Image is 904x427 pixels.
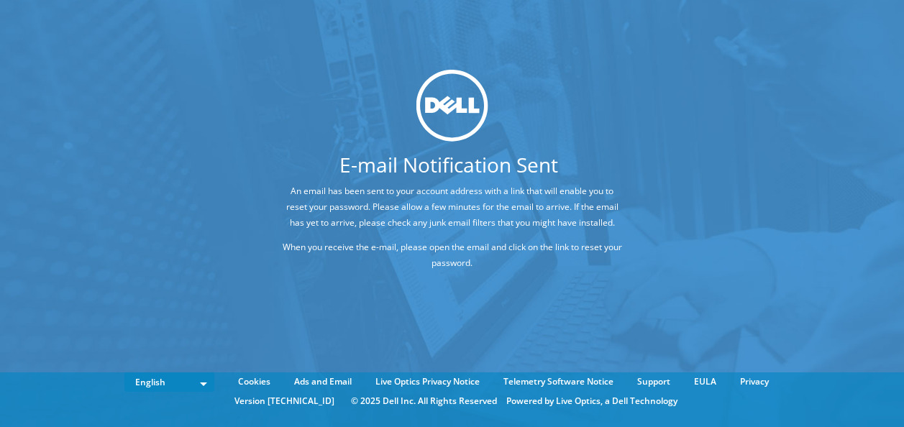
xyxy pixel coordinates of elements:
[283,374,362,390] a: Ads and Email
[344,393,504,409] li: © 2025 Dell Inc. All Rights Reserved
[416,69,488,141] img: dell_svg_logo.svg
[626,374,681,390] a: Support
[226,155,671,175] h1: E-mail Notification Sent
[365,374,490,390] a: Live Optics Privacy Notice
[729,374,780,390] a: Privacy
[280,183,624,231] p: An email has been sent to your account address with a link that will enable you to reset your pas...
[227,393,342,409] li: Version [TECHNICAL_ID]
[683,374,727,390] a: EULA
[506,393,677,409] li: Powered by Live Optics, a Dell Technology
[227,374,281,390] a: Cookies
[280,239,624,271] p: When you receive the e-mail, please open the email and click on the link to reset your password.
[493,374,624,390] a: Telemetry Software Notice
